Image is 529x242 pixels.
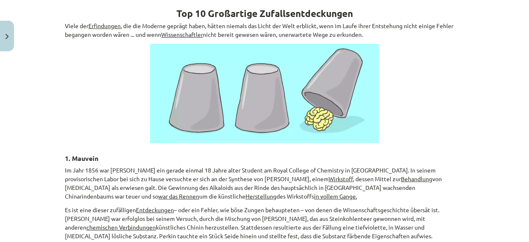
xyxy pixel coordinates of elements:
u: in vollem Gange. [314,192,357,200]
p: Viele der , die die Moderne geprägt haben, hätten niemals das Licht der Welt erblickt, wenn im La... [65,22,464,39]
u: Entdeckungen [136,206,174,213]
img: icon-close-lesson-0947bae3869378f0d4975bcd49f059093ad1ed9edebbc8119c70593378902aed.svg [5,34,9,39]
u: Herstellung [245,192,276,200]
strong: Top 10 Großartige Zufallsentdeckungen [176,7,353,19]
p: Im Jahr 1856 war [PERSON_NAME] ein gerade einmal 18 Jahre alter Student am Royal College of Chemi... [65,166,464,201]
u: chemischen Verbindungen [86,223,156,231]
u: Wirkstoff [329,175,353,182]
u: Wissenschaftler [161,31,203,38]
u: Behandlung [401,175,432,182]
b: 1. Mauvein [65,154,98,163]
u: war das Rennen [158,192,199,200]
u: Erfindungen [88,22,121,29]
